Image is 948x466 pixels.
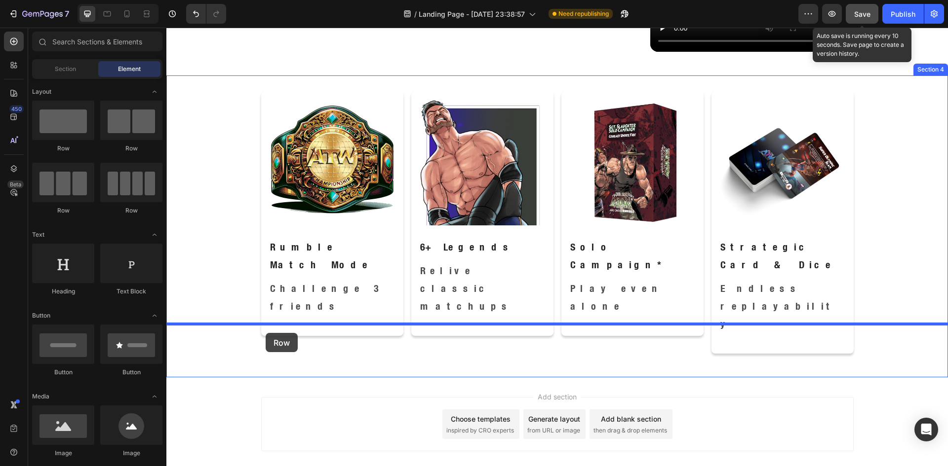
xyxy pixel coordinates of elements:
[4,4,74,24] button: 7
[882,4,924,24] button: Publish
[147,84,162,100] span: Toggle open
[558,9,609,18] span: Need republishing
[32,144,94,153] div: Row
[32,87,51,96] span: Layout
[7,180,24,188] div: Beta
[32,392,49,401] span: Media
[419,9,525,19] span: Landing Page - [DATE] 23:38:57
[9,105,24,113] div: 450
[100,368,162,377] div: Button
[100,206,162,215] div: Row
[100,144,162,153] div: Row
[32,287,94,296] div: Heading
[414,9,417,19] span: /
[32,311,50,320] span: Button
[100,287,162,296] div: Text Block
[147,227,162,243] span: Toggle open
[186,4,226,24] div: Undo/Redo
[32,368,94,377] div: Button
[100,449,162,458] div: Image
[118,65,141,73] span: Element
[166,28,948,466] iframe: Design area
[65,8,69,20] p: 7
[32,230,44,239] span: Text
[32,32,162,51] input: Search Sections & Elements
[854,10,870,18] span: Save
[32,206,94,215] div: Row
[32,449,94,458] div: Image
[891,9,915,19] div: Publish
[147,389,162,404] span: Toggle open
[846,4,878,24] button: Save
[914,418,938,441] div: Open Intercom Messenger
[147,308,162,323] span: Toggle open
[55,65,76,73] span: Section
